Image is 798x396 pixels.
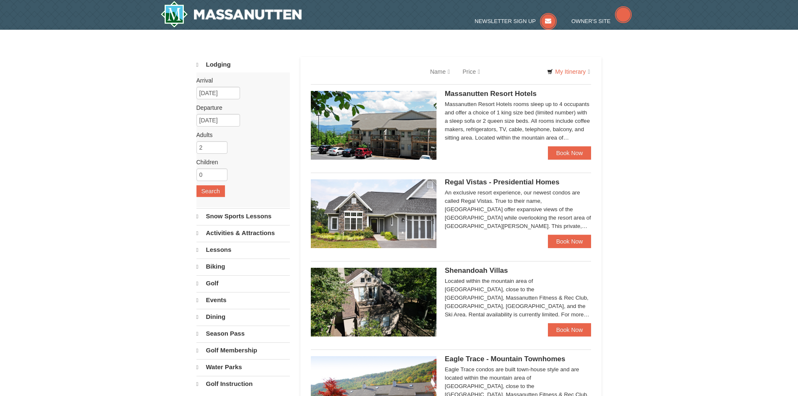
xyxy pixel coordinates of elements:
[445,189,591,230] div: An exclusive resort experience, our newest condos are called Regal Vistas. True to their name, [G...
[475,18,557,24] a: Newsletter Sign Up
[548,235,591,248] a: Book Now
[311,179,436,248] img: 19218991-1-902409a9.jpg
[445,90,537,98] span: Massanutten Resort Hotels
[445,355,566,363] span: Eagle Trace - Mountain Townhomes
[571,18,632,24] a: Owner's Site
[196,208,290,224] a: Snow Sports Lessons
[196,259,290,274] a: Biking
[445,100,591,142] div: Massanutten Resort Hotels rooms sleep up to 4 occupants and offer a choice of 1 king size bed (li...
[196,376,290,392] a: Golf Instruction
[445,178,560,186] span: Regal Vistas - Presidential Homes
[424,63,456,80] a: Name
[542,65,595,78] a: My Itinerary
[445,277,591,319] div: Located within the mountain area of [GEOGRAPHIC_DATA], close to the [GEOGRAPHIC_DATA], Massanutte...
[196,275,290,291] a: Golf
[196,326,290,342] a: Season Pass
[196,242,290,258] a: Lessons
[196,131,284,139] label: Adults
[311,268,436,336] img: 19219019-2-e70bf45f.jpg
[311,91,436,160] img: 19219026-1-e3b4ac8e.jpg
[196,359,290,375] a: Water Parks
[196,57,290,72] a: Lodging
[196,104,284,112] label: Departure
[196,76,284,85] label: Arrival
[160,1,302,28] a: Massanutten Resort
[445,267,508,274] span: Shenandoah Villas
[548,146,591,160] a: Book Now
[475,18,536,24] span: Newsletter Sign Up
[196,342,290,358] a: Golf Membership
[196,292,290,308] a: Events
[196,158,284,166] label: Children
[196,185,225,197] button: Search
[456,63,486,80] a: Price
[196,309,290,325] a: Dining
[548,323,591,336] a: Book Now
[571,18,611,24] span: Owner's Site
[160,1,302,28] img: Massanutten Resort Logo
[196,225,290,241] a: Activities & Attractions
